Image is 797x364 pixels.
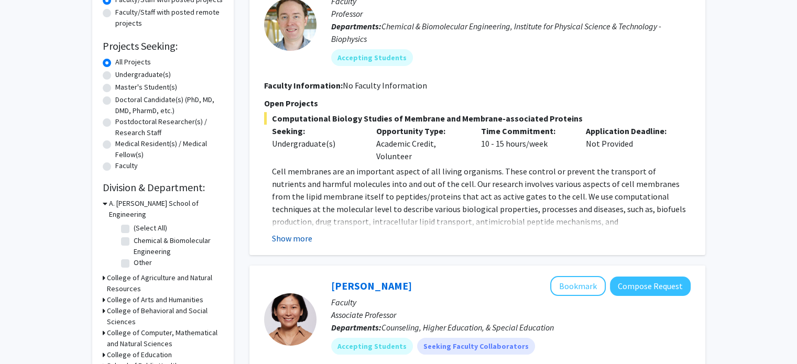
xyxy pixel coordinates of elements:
[107,305,223,327] h3: College of Behavioral and Social Sciences
[368,125,473,162] div: Academic Credit, Volunteer
[115,116,223,138] label: Postdoctoral Researcher(s) / Research Staff
[264,112,691,125] span: Computational Biology Studies of Membrane and Membrane-associated Proteins
[264,80,343,91] b: Faculty Information:
[103,40,223,52] h2: Projects Seeking:
[331,338,413,355] mat-chip: Accepting Students
[115,57,151,68] label: All Projects
[331,296,691,308] p: Faculty
[107,272,223,294] h3: College of Agriculture and Natural Resources
[134,257,152,268] label: Other
[115,69,171,80] label: Undergraduate(s)
[272,165,691,291] p: Cell membranes are an important aspect of all living organisms. These control or prevent the tran...
[331,279,412,292] a: [PERSON_NAME]
[481,125,570,137] p: Time Commitment:
[107,327,223,349] h3: College of Computer, Mathematical and Natural Sciences
[115,82,177,93] label: Master's Student(s)
[134,235,221,257] label: Chemical & Biomolecular Engineering
[586,125,675,137] p: Application Deadline:
[473,125,578,162] div: 10 - 15 hours/week
[331,322,381,333] b: Departments:
[610,277,691,296] button: Compose Request to Chunyan Yang
[550,276,606,296] button: Add Chunyan Yang to Bookmarks
[331,7,691,20] p: Professor
[272,137,361,150] div: Undergraduate(s)
[343,80,427,91] span: No Faculty Information
[331,49,413,66] mat-chip: Accepting Students
[331,21,661,44] span: Chemical & Biomolecular Engineering, Institute for Physical Science & Technology - Biophysics
[331,308,691,321] p: Associate Professor
[272,125,361,137] p: Seeking:
[331,21,381,31] b: Departments:
[264,97,691,109] p: Open Projects
[134,223,167,234] label: (Select All)
[107,294,203,305] h3: College of Arts and Humanities
[107,349,172,360] h3: College of Education
[115,94,223,116] label: Doctoral Candidate(s) (PhD, MD, DMD, PharmD, etc.)
[417,338,535,355] mat-chip: Seeking Faculty Collaborators
[381,322,554,333] span: Counseling, Higher Education, & Special Education
[578,125,683,162] div: Not Provided
[115,138,223,160] label: Medical Resident(s) / Medical Fellow(s)
[8,317,45,356] iframe: Chat
[115,7,223,29] label: Faculty/Staff with posted remote projects
[115,160,138,171] label: Faculty
[109,198,223,220] h3: A. [PERSON_NAME] School of Engineering
[103,181,223,194] h2: Division & Department:
[272,232,312,245] button: Show more
[376,125,465,137] p: Opportunity Type:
